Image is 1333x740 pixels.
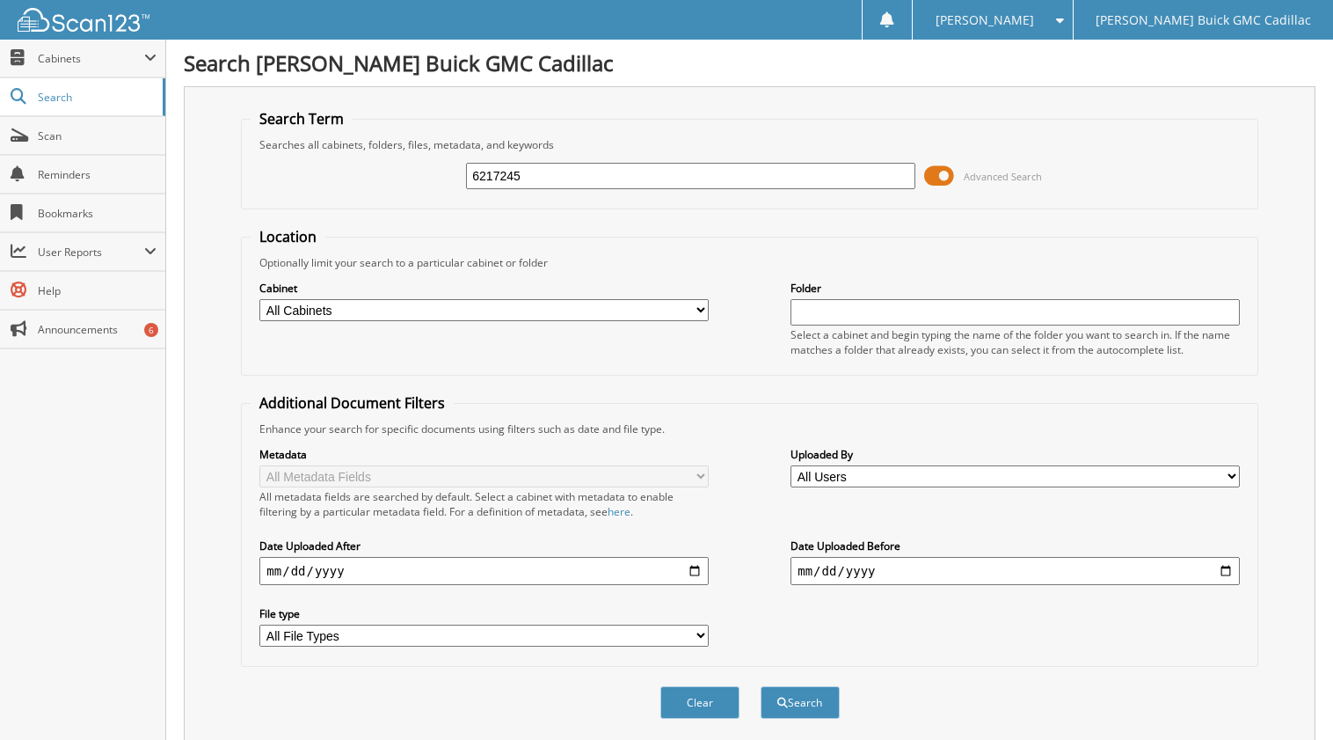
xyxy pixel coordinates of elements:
span: [PERSON_NAME] Buick GMC Cadillac [1096,15,1311,26]
label: Metadata [259,447,708,462]
div: Optionally limit your search to a particular cabinet or folder [251,255,1248,270]
img: scan123-logo-white.svg [18,8,149,32]
legend: Location [251,227,325,246]
input: start [259,557,708,585]
a: here [608,504,630,519]
legend: Additional Document Filters [251,393,454,413]
input: end [790,557,1239,585]
span: Help [38,283,157,298]
div: Select a cabinet and begin typing the name of the folder you want to search in. If the name match... [790,327,1239,357]
div: All metadata fields are searched by default. Select a cabinet with metadata to enable filtering b... [259,489,708,519]
label: File type [259,606,708,621]
label: Uploaded By [790,447,1239,462]
span: [PERSON_NAME] [936,15,1034,26]
label: Folder [790,281,1239,296]
label: Cabinet [259,281,708,296]
label: Date Uploaded After [259,539,708,553]
span: Cabinets [38,51,144,66]
button: Clear [660,686,739,719]
span: Reminders [38,167,157,182]
div: 6 [144,323,158,337]
button: Search [761,686,840,719]
span: Bookmarks [38,206,157,221]
label: Date Uploaded Before [790,539,1239,553]
div: Searches all cabinets, folders, files, metadata, and keywords [251,137,1248,152]
span: User Reports [38,245,144,260]
legend: Search Term [251,109,353,128]
span: Scan [38,128,157,143]
span: Announcements [38,322,157,337]
h1: Search [PERSON_NAME] Buick GMC Cadillac [184,48,1315,77]
span: Advanced Search [964,170,1042,183]
span: Search [38,90,154,105]
div: Enhance your search for specific documents using filters such as date and file type. [251,421,1248,436]
iframe: Chat Widget [1245,656,1333,740]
